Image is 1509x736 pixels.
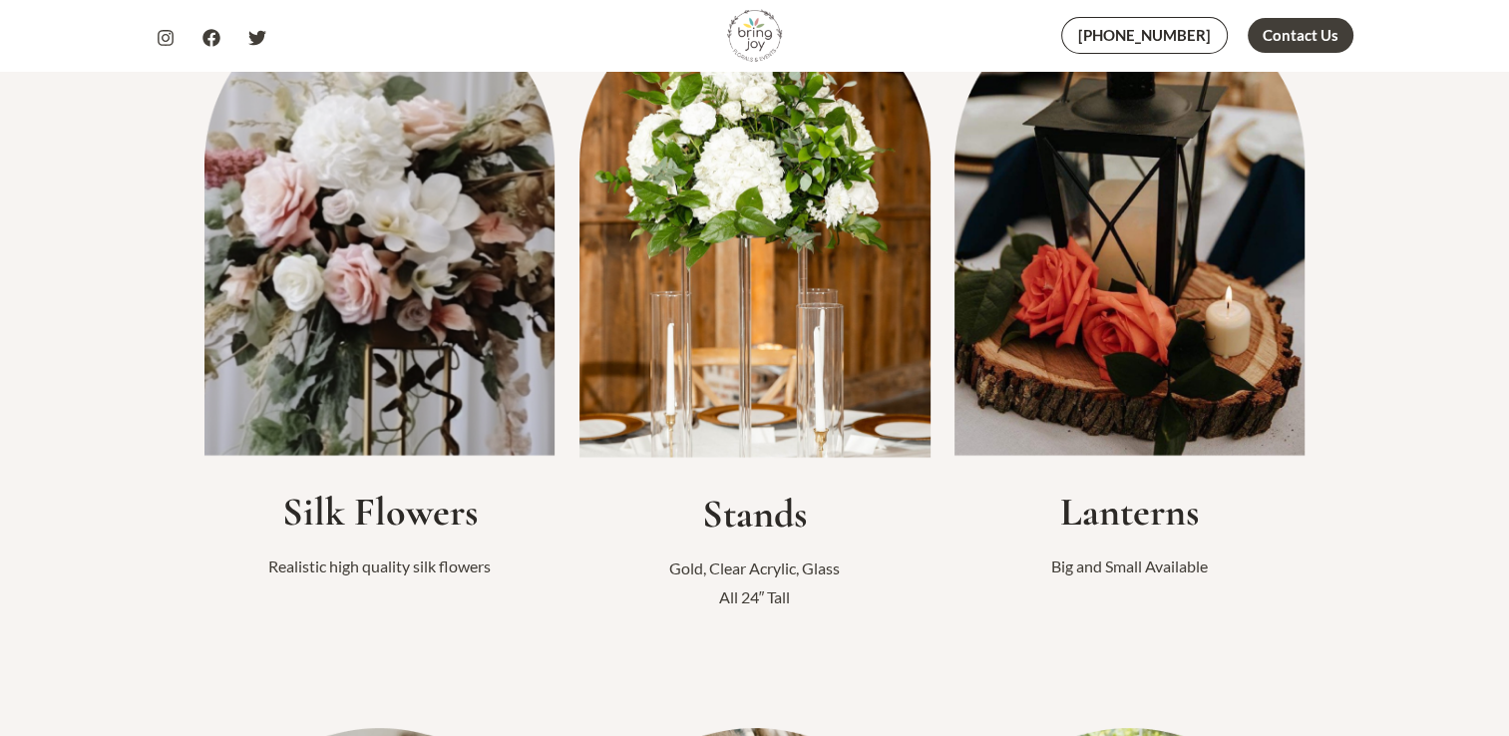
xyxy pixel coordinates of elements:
a: Facebook [202,29,220,47]
p: Big and Small Available [954,552,1306,581]
h2: Lanterns [954,488,1306,536]
a: Contact Us [1248,18,1353,53]
p: Realistic high quality silk flowers [204,552,556,581]
a: Instagram [157,29,175,47]
p: Gold, Clear Acrylic, Glass All 24″ Tall [579,553,931,612]
img: Bring Joy [727,8,782,63]
h2: Silk Flowers [204,488,556,536]
h2: Stands [579,490,931,538]
a: [PHONE_NUMBER] [1061,17,1228,54]
a: Twitter [248,29,266,47]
